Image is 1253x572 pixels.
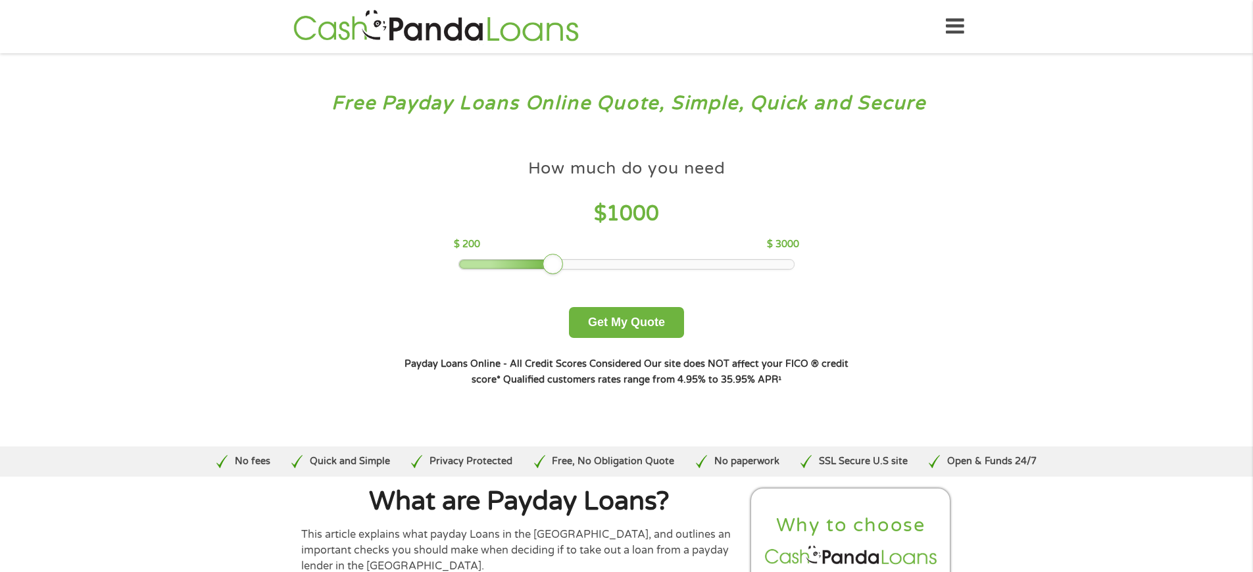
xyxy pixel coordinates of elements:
button: Get My Quote [569,307,684,338]
span: 1000 [606,201,659,226]
p: No paperwork [714,454,779,469]
h2: Why to choose [762,513,940,538]
p: Privacy Protected [430,454,512,469]
p: SSL Secure U.S site [819,454,908,469]
h4: How much do you need [528,158,725,179]
p: Quick and Simple [310,454,390,469]
img: GetLoanNow Logo [289,8,583,45]
h3: Free Payday Loans Online Quote, Simple, Quick and Secure [38,91,1216,116]
strong: Our site does NOT affect your FICO ® credit score* [472,358,848,385]
strong: Qualified customers rates range from 4.95% to 35.95% APR¹ [503,374,781,385]
p: No fees [235,454,270,469]
p: Free, No Obligation Quote [552,454,674,469]
p: Open & Funds 24/7 [947,454,1037,469]
p: $ 200 [454,237,480,252]
h4: $ [454,201,799,227]
strong: Payday Loans Online - All Credit Scores Considered [405,358,641,369]
h1: What are Payday Loans? [301,489,738,515]
p: $ 3000 [767,237,799,252]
